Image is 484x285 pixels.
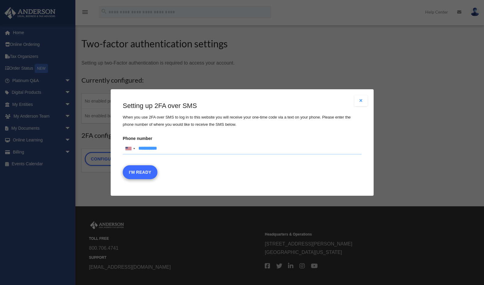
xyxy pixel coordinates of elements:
[123,101,362,111] h3: Setting up 2FA over SMS
[354,95,368,106] button: Close modal
[123,134,362,155] label: Phone number
[123,165,157,179] button: I'm Ready
[123,143,362,155] input: Phone numberList of countries
[123,143,137,154] div: United States: +1
[123,114,362,128] p: When you use 2FA over SMS to log in to this website you will receive your one-time code via a tex...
